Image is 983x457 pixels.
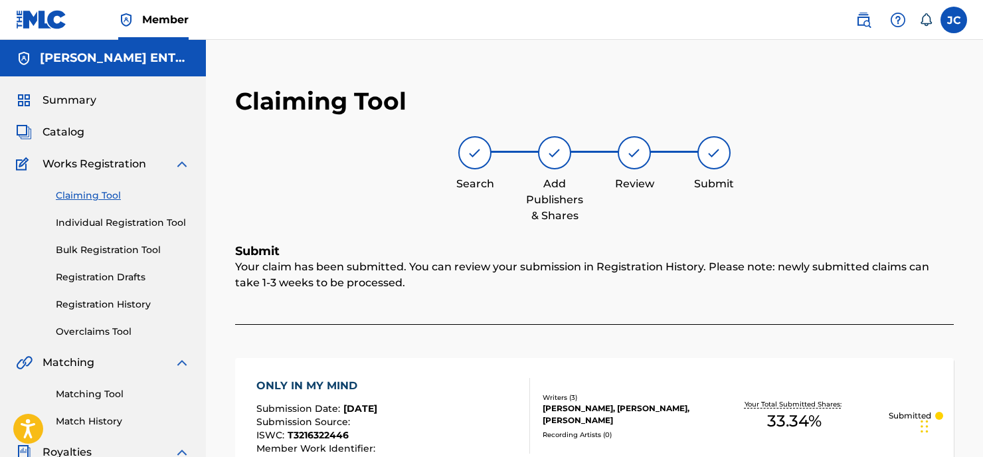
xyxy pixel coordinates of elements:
[543,403,701,426] div: [PERSON_NAME], [PERSON_NAME], [PERSON_NAME]
[706,145,722,161] img: step indicator icon for Submit
[745,399,845,409] p: Your Total Submitted Shares:
[767,409,822,433] span: 33.34 %
[16,92,32,108] img: Summary
[16,10,67,29] img: MLC Logo
[16,50,32,66] img: Accounts
[890,12,906,28] img: help
[467,145,483,161] img: step indicator icon for Search
[256,378,379,394] div: ONLY IN MY MIND
[681,176,747,192] div: Submit
[601,176,668,192] div: Review
[43,124,84,140] span: Catalog
[16,355,33,371] img: Matching
[16,124,84,140] a: CatalogCatalog
[40,50,190,66] h5: CALHOUN ENTERPRISES LLC
[921,407,929,446] div: Drag
[288,429,349,441] span: T3216322446
[56,270,190,284] a: Registration Drafts
[142,12,189,27] span: Member
[56,243,190,257] a: Bulk Registration Tool
[16,92,96,108] a: SummarySummary
[43,355,94,371] span: Matching
[256,403,343,414] span: Submission Date :
[626,145,642,161] img: step indicator icon for Review
[543,393,701,403] div: Writers ( 3 )
[850,7,877,33] a: Public Search
[547,145,563,161] img: step indicator icon for Add Publishers & Shares
[118,12,134,28] img: Top Rightsholder
[56,189,190,203] a: Claiming Tool
[256,442,379,454] span: Member Work Identifier :
[174,156,190,172] img: expand
[442,176,508,192] div: Search
[56,298,190,312] a: Registration History
[16,124,32,140] img: Catalog
[235,259,954,325] div: Your claim has been submitted. You can review your submission in Registration History. Please not...
[56,414,190,428] a: Match History
[343,403,377,414] span: [DATE]
[235,244,954,259] h5: Submit
[43,92,96,108] span: Summary
[56,325,190,339] a: Overclaims Tool
[16,156,33,172] img: Works Registration
[256,416,353,428] span: Submission Source :
[919,13,933,27] div: Notifications
[56,216,190,230] a: Individual Registration Tool
[855,12,871,28] img: search
[521,176,588,224] div: Add Publishers & Shares
[917,393,983,457] iframe: Chat Widget
[543,430,701,440] div: Recording Artists ( 0 )
[174,355,190,371] img: expand
[889,410,931,422] p: Submitted
[940,7,967,33] div: User Menu
[256,429,288,441] span: ISWC :
[235,86,406,116] h2: Claiming Tool
[946,278,983,387] iframe: Resource Center
[885,7,911,33] div: Help
[56,387,190,401] a: Matching Tool
[43,156,146,172] span: Works Registration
